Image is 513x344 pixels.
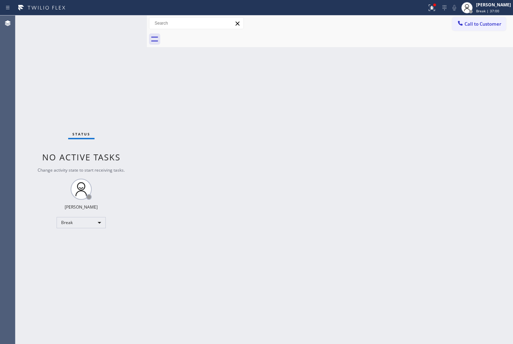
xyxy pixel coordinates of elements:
span: Status [72,132,90,136]
div: [PERSON_NAME] [65,204,98,210]
span: Call to Customer [465,21,501,27]
span: Change activity state to start receiving tasks. [38,167,125,173]
button: Call to Customer [452,17,506,31]
div: Break [57,217,106,228]
button: Mute [449,3,459,13]
span: Break | 37:00 [476,8,499,13]
div: [PERSON_NAME] [476,2,511,8]
input: Search [149,18,243,29]
span: No active tasks [42,151,121,163]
